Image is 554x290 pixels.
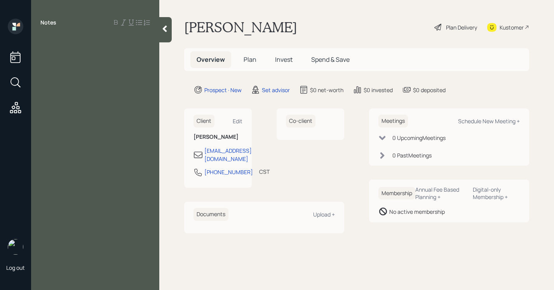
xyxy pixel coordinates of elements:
[275,55,293,64] span: Invest
[311,55,350,64] span: Spend & Save
[259,168,270,176] div: CST
[458,117,520,125] div: Schedule New Meeting +
[446,23,477,31] div: Plan Delivery
[500,23,524,31] div: Kustomer
[193,115,214,128] h6: Client
[184,19,297,36] h1: [PERSON_NAME]
[8,239,23,255] img: retirable_logo.png
[244,55,256,64] span: Plan
[415,186,467,201] div: Annual Fee Based Planning +
[310,86,343,94] div: $0 net-worth
[473,186,520,201] div: Digital-only Membership +
[364,86,393,94] div: $0 invested
[378,187,415,200] h6: Membership
[389,208,445,216] div: No active membership
[378,115,408,128] h6: Meetings
[6,264,25,271] div: Log out
[204,147,252,163] div: [EMAIL_ADDRESS][DOMAIN_NAME]
[313,211,335,218] div: Upload +
[204,168,253,176] div: [PHONE_NUMBER]
[392,134,446,142] div: 0 Upcoming Meeting s
[204,86,242,94] div: Prospect · New
[193,134,242,140] h6: [PERSON_NAME]
[392,151,432,159] div: 0 Past Meeting s
[413,86,446,94] div: $0 deposited
[233,117,242,125] div: Edit
[193,208,228,221] h6: Documents
[262,86,290,94] div: Set advisor
[197,55,225,64] span: Overview
[40,19,56,26] label: Notes
[286,115,315,128] h6: Co-client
